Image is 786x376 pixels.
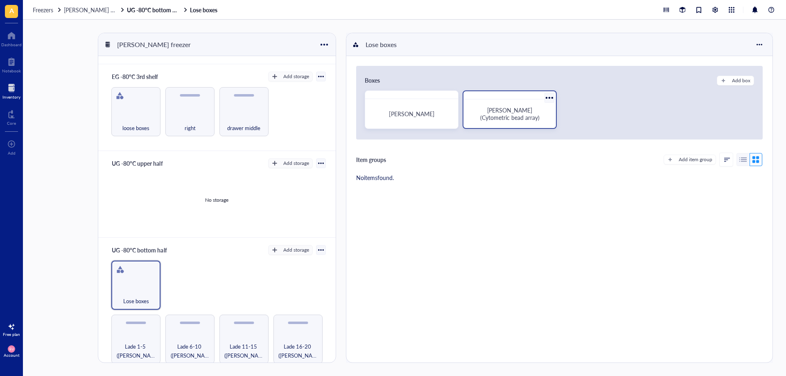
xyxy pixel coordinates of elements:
div: Add storage [283,246,309,254]
button: Add storage [268,245,313,255]
div: Inventory [2,95,20,99]
a: Dashboard [1,29,22,47]
span: Lade 6-10 ([PERSON_NAME]/[PERSON_NAME]) [169,342,211,360]
div: UG -80°C bottom half [108,244,170,256]
a: Notebook [2,55,21,73]
span: Lade 1-5 ([PERSON_NAME]/Tcell) [115,342,157,360]
span: Lade 16-20 ([PERSON_NAME]/Allgemein) [277,342,319,360]
div: Add box [732,77,750,84]
a: Core [7,108,16,126]
button: Add item group [664,155,716,164]
span: [PERSON_NAME] (Cytometric bead array) [480,106,540,122]
a: Inventory [2,81,20,99]
div: Notebook [2,68,21,73]
button: Add storage [268,72,313,81]
a: UG -80°C bottom halfLose boxes [127,6,219,14]
a: Freezers [33,6,62,14]
div: Free plan [3,332,20,337]
button: Add storage [268,158,313,168]
span: EU [9,347,14,351]
div: Core [7,121,16,126]
div: Boxes [365,76,380,86]
div: [PERSON_NAME] freezer [113,38,194,52]
span: [PERSON_NAME] freezer [64,6,128,14]
span: [PERSON_NAME] [389,110,434,118]
div: EG -80°C 3rd shelf [108,71,162,82]
div: Add item group [679,156,712,163]
div: UG -80°C upper half [108,158,166,169]
div: Add storage [283,73,309,80]
span: Lade 11-15 ([PERSON_NAME]/PNH) [223,342,265,360]
span: drawer middle [227,124,260,133]
div: Dashboard [1,42,22,47]
span: right [185,124,196,133]
div: Lose boxes [362,38,411,52]
div: Account [4,353,20,358]
span: Freezers [33,6,53,14]
div: Item groups [356,155,386,164]
div: Add storage [283,160,309,167]
span: Lose boxes [123,297,149,306]
span: A [9,5,14,16]
div: No storage [205,196,228,204]
span: loose boxes [122,124,149,133]
button: Add box [717,76,754,86]
a: [PERSON_NAME] freezer [64,6,125,14]
div: No items found. [356,173,394,182]
div: Add [8,151,16,155]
